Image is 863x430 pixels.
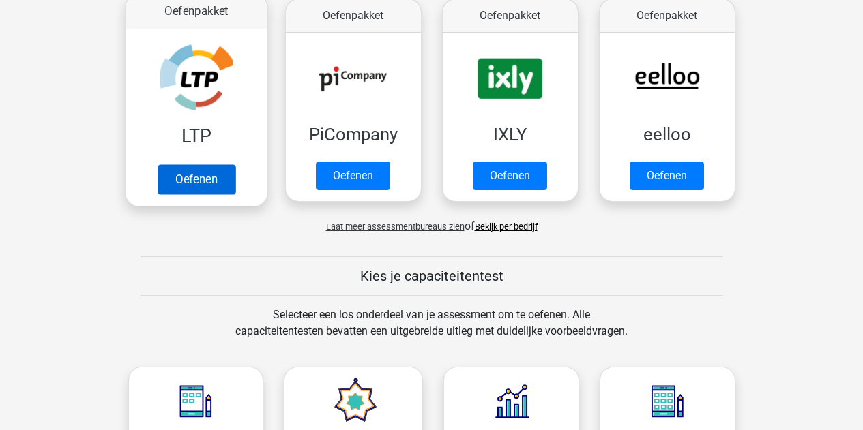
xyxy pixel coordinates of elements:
[141,268,723,284] h5: Kies je capaciteitentest
[630,162,704,190] a: Oefenen
[475,221,538,232] a: Bekijk per bedrijf
[118,207,746,234] div: of
[222,307,641,356] div: Selecteer een los onderdeel van je assessment om te oefenen. Alle capaciteitentesten bevatten een...
[473,162,547,190] a: Oefenen
[326,221,465,232] span: Laat meer assessmentbureaus zien
[157,164,235,194] a: Oefenen
[316,162,390,190] a: Oefenen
